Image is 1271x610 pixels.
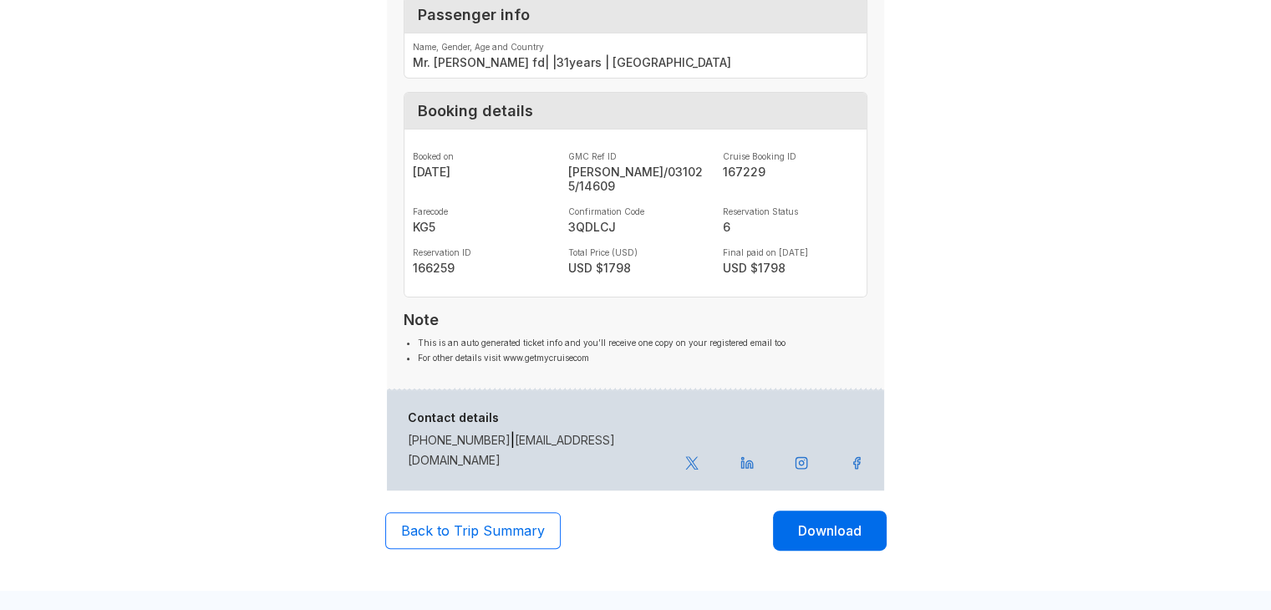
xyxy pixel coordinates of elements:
[413,206,548,216] label: Farecode
[398,411,675,470] div: |
[568,220,704,234] strong: 3QDLCJ
[568,247,704,257] label: Total Price (USD)
[418,350,867,365] li: For other details visit www.getmycruisecom
[568,261,704,275] strong: USD $ 1798
[413,42,858,52] label: Name, Gender, Age and Country
[413,55,858,69] strong: Mr. [PERSON_NAME] fd | | 31 years | [GEOGRAPHIC_DATA]
[723,151,858,161] label: Cruise Booking ID
[723,261,858,275] strong: USD $ 1798
[418,335,867,350] li: This is an auto generated ticket info and you’ll receive one copy on your registered email too
[568,151,704,161] label: GMC Ref ID
[413,151,548,161] label: Booked on
[404,311,867,328] h3: Note
[798,521,862,541] span: Download
[408,411,665,425] h6: Contact details
[413,165,548,179] strong: [DATE]
[385,512,561,549] button: Back to Trip Summary
[723,206,858,216] label: Reservation Status
[408,433,511,447] a: [PHONE_NUMBER]
[413,261,548,275] strong: 166259
[404,93,867,130] div: Booking details
[723,165,858,179] strong: 167229
[723,220,858,234] strong: 6
[413,220,548,234] strong: KG5
[773,511,887,551] button: Download
[568,206,704,216] label: Confirmation Code
[723,247,858,257] label: Final paid on [DATE]
[568,165,704,193] strong: [PERSON_NAME]/031025/14609
[413,247,548,257] label: Reservation ID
